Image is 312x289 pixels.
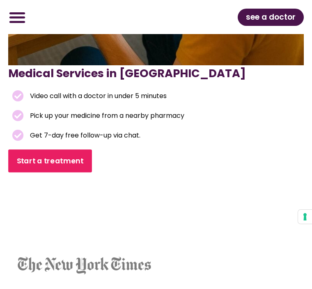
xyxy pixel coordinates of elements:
span: see a doctor [246,11,296,24]
h1: Medical Services in [GEOGRAPHIC_DATA] [8,65,304,82]
button: Your consent preferences for tracking technologies [298,210,312,224]
span: Pick up your medicine from a nearby pharmacy [28,110,184,122]
div: Menu Toggle [4,4,30,30]
iframe: Customer reviews powered by Trustpilot [12,195,185,256]
a: see a doctor [238,9,304,26]
span: Video call with a doctor in under 5 minutes [28,90,167,102]
span: Start a treatment [17,156,83,166]
a: Start a treatment [8,149,92,172]
span: Get 7-day free follow-up via chat. [28,130,140,141]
